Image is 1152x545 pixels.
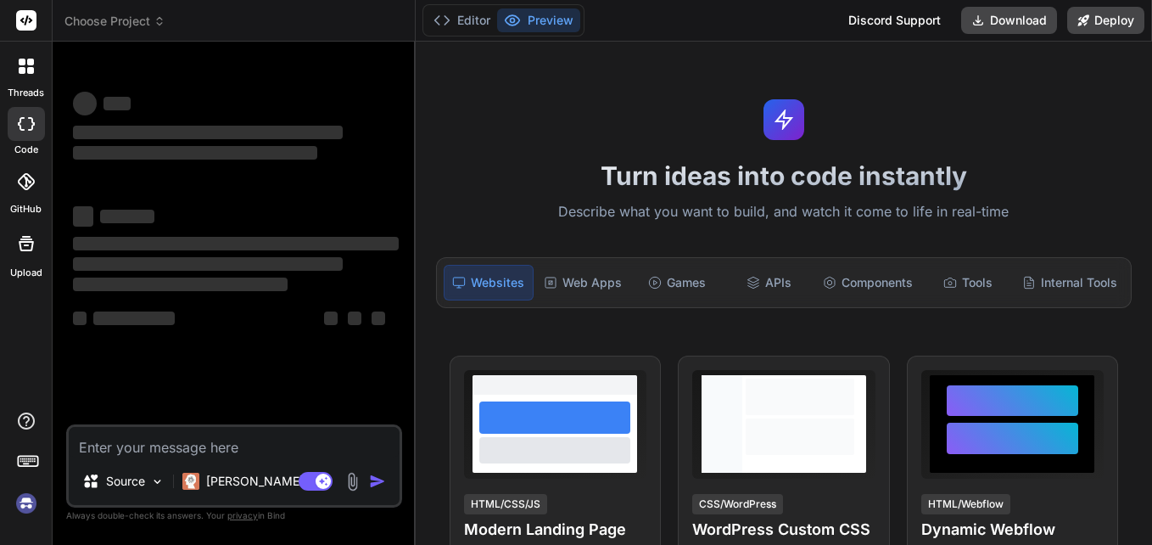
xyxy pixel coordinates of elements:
img: attachment [343,472,362,492]
div: Web Apps [537,265,629,301]
label: threads [8,86,44,100]
span: ‌ [73,237,399,250]
span: ‌ [73,146,317,160]
span: privacy [227,510,258,520]
span: ‌ [324,312,338,325]
span: ‌ [73,257,343,271]
img: signin [12,489,41,518]
div: Websites [444,265,534,301]
button: Deploy [1067,7,1144,34]
p: Describe what you want to build, and watch it come to life in real-time [426,201,1142,223]
div: CSS/WordPress [692,494,783,514]
p: Source [106,473,145,490]
span: ‌ [73,126,343,139]
button: Download [961,7,1057,34]
span: ‌ [372,312,385,325]
span: ‌ [103,97,131,110]
div: Tools [923,265,1012,301]
span: ‌ [73,278,288,291]
button: Editor [427,8,497,32]
p: Always double-check its answers. Your in Bind [66,508,402,524]
div: HTML/CSS/JS [464,494,547,514]
span: ‌ [348,312,361,325]
img: Claude 4 Sonnet [182,473,199,490]
div: Games [632,265,721,301]
h4: WordPress Custom CSS [692,518,875,542]
span: ‌ [93,312,175,325]
span: ‌ [73,312,87,325]
h4: Modern Landing Page [464,518,646,542]
p: [PERSON_NAME] 4 S.. [206,473,333,490]
label: Upload [10,266,42,280]
div: HTML/Webflow [921,494,1010,514]
span: ‌ [73,92,97,115]
div: Discord Support [838,7,951,34]
label: code [14,143,38,157]
img: icon [369,473,386,490]
span: ‌ [73,206,93,227]
div: Components [816,265,920,301]
h1: Turn ideas into code instantly [426,160,1142,191]
span: ‌ [100,210,154,223]
div: Internal Tools [1015,265,1124,301]
img: Pick Models [150,475,165,489]
label: GitHub [10,202,42,216]
span: Choose Project [64,13,165,30]
div: APIs [724,265,814,301]
button: Preview [497,8,580,32]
